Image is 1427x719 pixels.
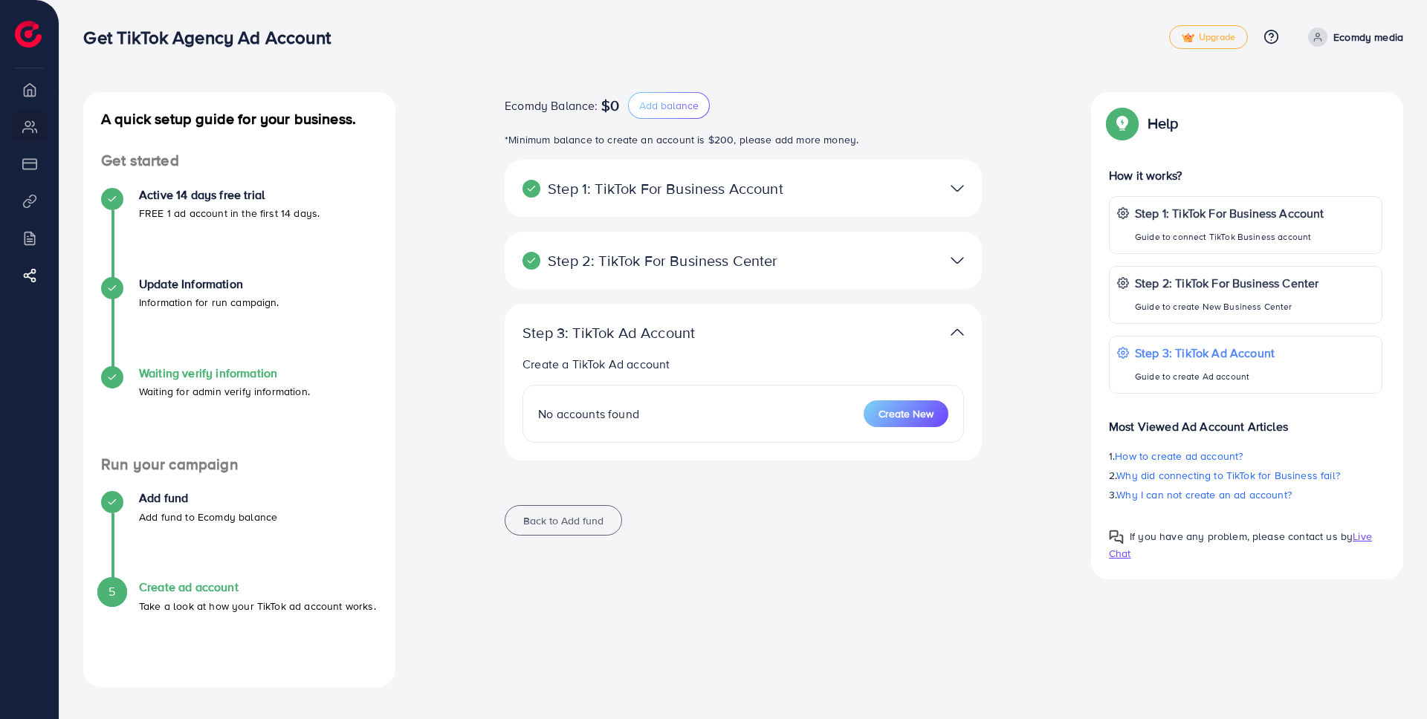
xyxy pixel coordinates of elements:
[83,455,395,474] h4: Run your campaign
[951,250,964,271] img: TikTok partner
[523,513,604,528] span: Back to Add fund
[139,204,320,222] p: FREE 1 ad account in the first 14 days.
[1135,344,1275,362] p: Step 3: TikTok Ad Account
[1109,406,1382,435] p: Most Viewed Ad Account Articles
[1135,228,1324,246] p: Guide to connect TikTok Business account
[83,110,395,128] h4: A quick setup guide for your business.
[1109,166,1382,184] p: How it works?
[1302,27,1403,47] a: Ecomdy media
[139,491,277,505] h4: Add fund
[1109,447,1382,465] p: 1.
[639,98,699,113] span: Add balance
[1116,487,1292,502] span: Why I can not create an ad account?
[1182,32,1235,43] span: Upgrade
[522,180,809,198] p: Step 1: TikTok For Business Account
[1135,298,1318,316] p: Guide to create New Business Center
[139,366,310,380] h4: Waiting verify information
[1109,530,1124,544] img: Popup guide
[1135,274,1318,292] p: Step 2: TikTok For Business Center
[83,277,395,366] li: Update Information
[1116,468,1340,483] span: Why did connecting to TikTok for Business fail?
[1135,204,1324,222] p: Step 1: TikTok For Business Account
[951,178,964,199] img: TikTok partner
[538,406,639,422] span: No accounts found
[864,400,948,427] button: Create New
[878,406,933,421] span: Create New
[1130,529,1353,544] span: If you have any problem, please contact us by
[83,491,395,580] li: Add fund
[139,508,277,526] p: Add fund to Ecomdy balance
[1115,449,1243,463] span: How to create ad account?
[139,277,279,291] h4: Update Information
[15,21,42,48] img: logo
[505,505,622,536] button: Back to Add fund
[1109,486,1382,504] p: 3.
[109,583,115,600] span: 5
[83,27,342,48] h3: Get TikTok Agency Ad Account
[505,132,858,147] span: *Minimum balance to create an account is $200, please add more money.
[1135,368,1275,385] p: Guide to create Ad account
[628,92,710,119] button: Add balance
[1182,33,1194,43] img: tick
[83,366,395,455] li: Waiting verify information
[1109,110,1136,137] img: Popup guide
[505,97,598,114] span: Ecomdy Balance:
[1109,466,1382,484] p: 2.
[1364,652,1416,708] iframe: Chat
[601,97,619,114] span: $0
[139,188,320,202] h4: Active 14 days free trial
[139,597,376,615] p: Take a look at how your TikTok ad account works.
[1169,25,1248,49] a: tickUpgrade
[139,580,376,594] h4: Create ad account
[522,252,809,270] p: Step 2: TikTok For Business Center
[951,322,964,343] img: TikTok partner
[83,580,395,669] li: Create ad account
[522,355,964,373] p: Create a TikTok Ad account
[83,188,395,277] li: Active 14 days free trial
[83,152,395,170] h4: Get started
[1333,28,1403,46] p: Ecomdy media
[139,383,310,400] p: Waiting for admin verify information.
[522,324,809,342] p: Step 3: TikTok Ad Account
[139,293,279,311] p: Information for run campaign.
[1148,114,1179,132] p: Help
